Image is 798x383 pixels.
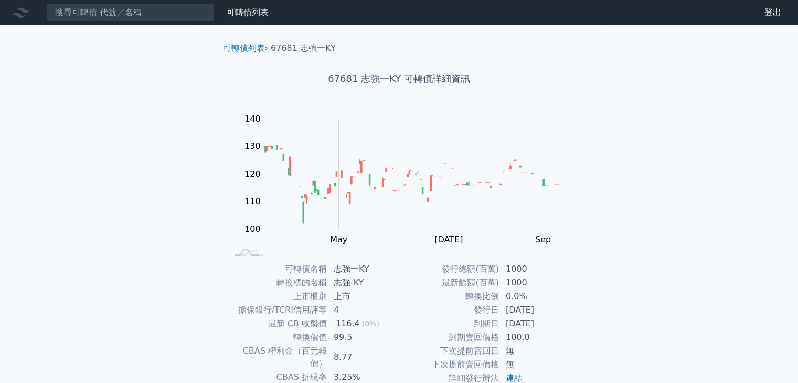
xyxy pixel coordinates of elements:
a: 連結 [506,373,523,383]
td: [DATE] [499,317,571,331]
td: 1000 [499,262,571,276]
span: (0%) [362,320,379,328]
td: 99.5 [327,331,399,344]
li: › [223,42,268,55]
li: 67681 志強一KY [271,42,336,55]
td: 最新餘額(百萬) [399,276,499,290]
tspan: 140 [244,114,261,124]
input: 搜尋可轉債 代號／名稱 [46,4,214,22]
tspan: 130 [244,141,261,151]
td: 下次提前賣回日 [399,344,499,358]
td: 發行日 [399,303,499,317]
td: 無 [499,358,571,371]
tspan: 120 [244,169,261,179]
td: 轉換價值 [227,331,327,344]
td: 4 [327,303,399,317]
td: 下次提前賣回價格 [399,358,499,371]
a: 可轉債列表 [223,43,265,53]
td: 志強一KY [327,262,399,276]
td: 0.0% [499,290,571,303]
tspan: May [330,235,347,244]
g: Chart [239,114,574,244]
td: 可轉債名稱 [227,262,327,276]
a: 可轉債列表 [227,7,269,17]
td: 1000 [499,276,571,290]
td: 到期日 [399,317,499,331]
tspan: 100 [244,224,261,234]
td: 發行總額(百萬) [399,262,499,276]
td: 最新 CB 收盤價 [227,317,327,331]
td: 到期賣回價格 [399,331,499,344]
td: 無 [499,344,571,358]
td: 擔保銀行/TCRI信用評等 [227,303,327,317]
tspan: [DATE] [434,235,463,244]
td: 志強-KY [327,276,399,290]
a: 登出 [756,4,790,21]
h1: 67681 志強一KY 可轉債詳細資訊 [215,71,584,86]
td: 上市櫃別 [227,290,327,303]
td: 上市 [327,290,399,303]
td: CBAS 權利金（百元報價） [227,344,327,370]
td: 轉換標的名稱 [227,276,327,290]
tspan: 110 [244,196,261,206]
td: 100.0 [499,331,571,344]
div: 116.4 [334,317,362,330]
td: [DATE] [499,303,571,317]
td: 轉換比例 [399,290,499,303]
tspan: Sep [535,235,551,244]
td: 8.77 [327,344,399,370]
